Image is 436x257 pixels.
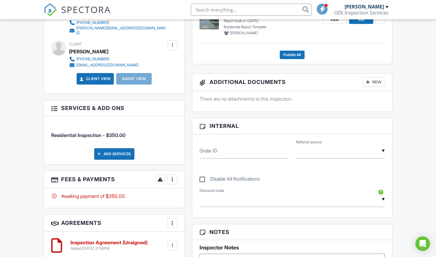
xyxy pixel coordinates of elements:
[192,74,392,91] h3: Additional Documents
[192,224,392,240] h3: Notes
[51,121,177,143] li: Service: Residential Inspection
[296,139,322,145] label: Referral source
[51,132,125,138] span: Residential Inspection - $350.00
[200,176,260,184] label: Disable All Notifications
[415,236,430,251] div: Open Intercom Messenger
[71,240,147,251] a: Inspection Agreement (Unsigned) Added [DATE] 21:56PM
[71,246,147,251] div: Added [DATE] 21:56PM
[334,10,388,16] div: OZK Inspection Services
[69,62,139,68] a: [EMAIL_ADDRESS][DOMAIN_NAME]
[76,20,109,25] div: [PHONE_NUMBER]
[76,26,166,35] div: [PERSON_NAME][EMAIL_ADDRESS][DOMAIN_NAME]
[71,240,147,245] h6: Inspection Agreement (Unsigned)
[200,147,217,154] label: Order ID
[94,148,134,160] div: Add Services
[69,56,139,62] a: [PHONE_NUMBER]
[69,47,108,56] div: [PERSON_NAME]
[200,245,385,251] h5: Inspector Notes
[69,42,82,46] span: Client
[69,20,166,26] a: [PHONE_NUMBER]
[200,188,224,193] label: Discount code
[69,26,166,35] a: [PERSON_NAME][EMAIL_ADDRESS][DOMAIN_NAME]
[200,95,385,102] p: There are no attachments to this inspection.
[363,77,385,87] div: New
[44,3,57,16] img: The Best Home Inspection Software - Spectora
[345,4,384,10] div: [PERSON_NAME]
[44,215,184,232] h3: Agreements
[61,3,111,16] span: SPECTORA
[44,100,184,116] h3: Services & Add ons
[44,8,111,21] a: SPECTORA
[79,76,111,82] a: Client View
[51,193,177,199] div: Awaiting payment of $350.00.
[44,171,184,188] h3: Fees & Payments
[192,118,392,134] h3: Internal
[76,57,109,62] div: [PHONE_NUMBER]
[191,4,312,16] input: Search everything...
[76,63,139,68] div: [EMAIL_ADDRESS][DOMAIN_NAME]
